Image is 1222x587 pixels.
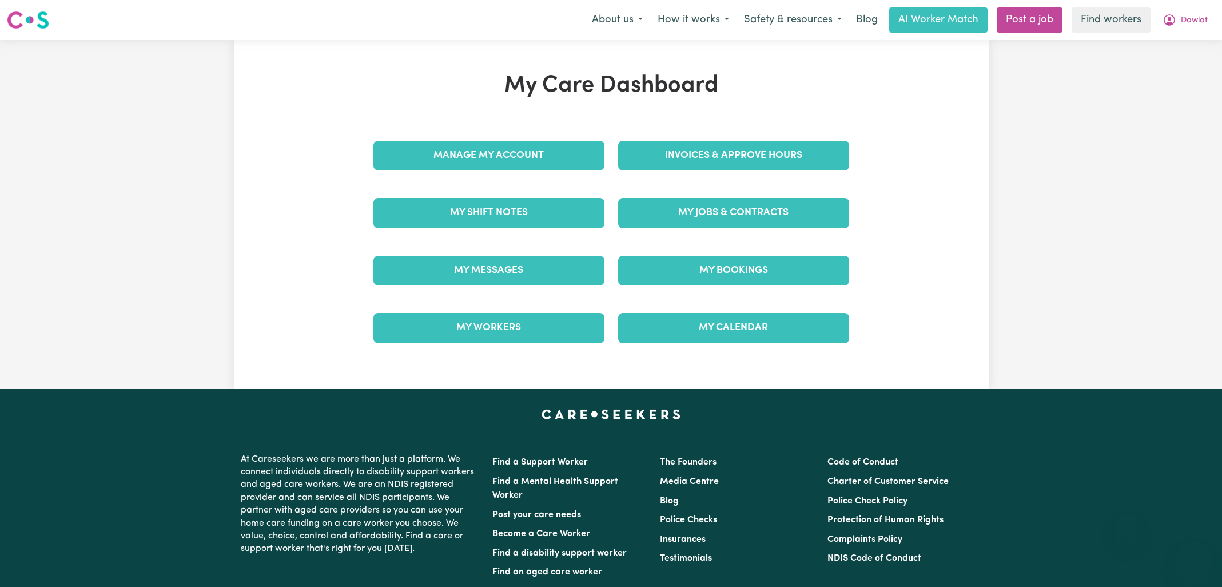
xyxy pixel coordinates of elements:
[660,554,712,563] a: Testimonials
[373,256,604,285] a: My Messages
[660,477,719,486] a: Media Centre
[241,449,479,560] p: At Careseekers we are more than just a platform. We connect individuals directly to disability su...
[618,198,849,228] a: My Jobs & Contracts
[827,554,921,563] a: NDIS Code of Conduct
[373,313,604,343] a: My Workers
[492,458,588,467] a: Find a Support Worker
[660,535,706,544] a: Insurances
[618,256,849,285] a: My Bookings
[492,529,590,538] a: Become a Care Worker
[827,535,902,544] a: Complaints Policy
[492,549,627,558] a: Find a disability support worker
[618,141,849,170] a: Invoices & Approve Hours
[1181,14,1208,27] span: Dawlat
[367,72,856,100] h1: My Care Dashboard
[1072,7,1151,33] a: Find workers
[849,7,885,33] a: Blog
[997,7,1062,33] a: Post a job
[7,7,49,33] a: Careseekers logo
[492,477,618,500] a: Find a Mental Health Support Worker
[7,10,49,30] img: Careseekers logo
[618,313,849,343] a: My Calendar
[542,410,680,419] a: Careseekers home page
[1176,541,1213,578] iframe: Button to launch messaging window
[492,568,602,577] a: Find an aged care worker
[1155,8,1215,32] button: My Account
[584,8,650,32] button: About us
[660,497,679,506] a: Blog
[492,510,581,519] a: Post your care needs
[373,198,604,228] a: My Shift Notes
[373,141,604,170] a: Manage My Account
[827,458,898,467] a: Code of Conduct
[1115,514,1138,537] iframe: Close message
[737,8,849,32] button: Safety & resources
[650,8,737,32] button: How it works
[827,515,944,525] a: Protection of Human Rights
[827,497,907,506] a: Police Check Policy
[660,458,717,467] a: The Founders
[660,515,717,525] a: Police Checks
[889,7,988,33] a: AI Worker Match
[827,477,949,486] a: Charter of Customer Service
